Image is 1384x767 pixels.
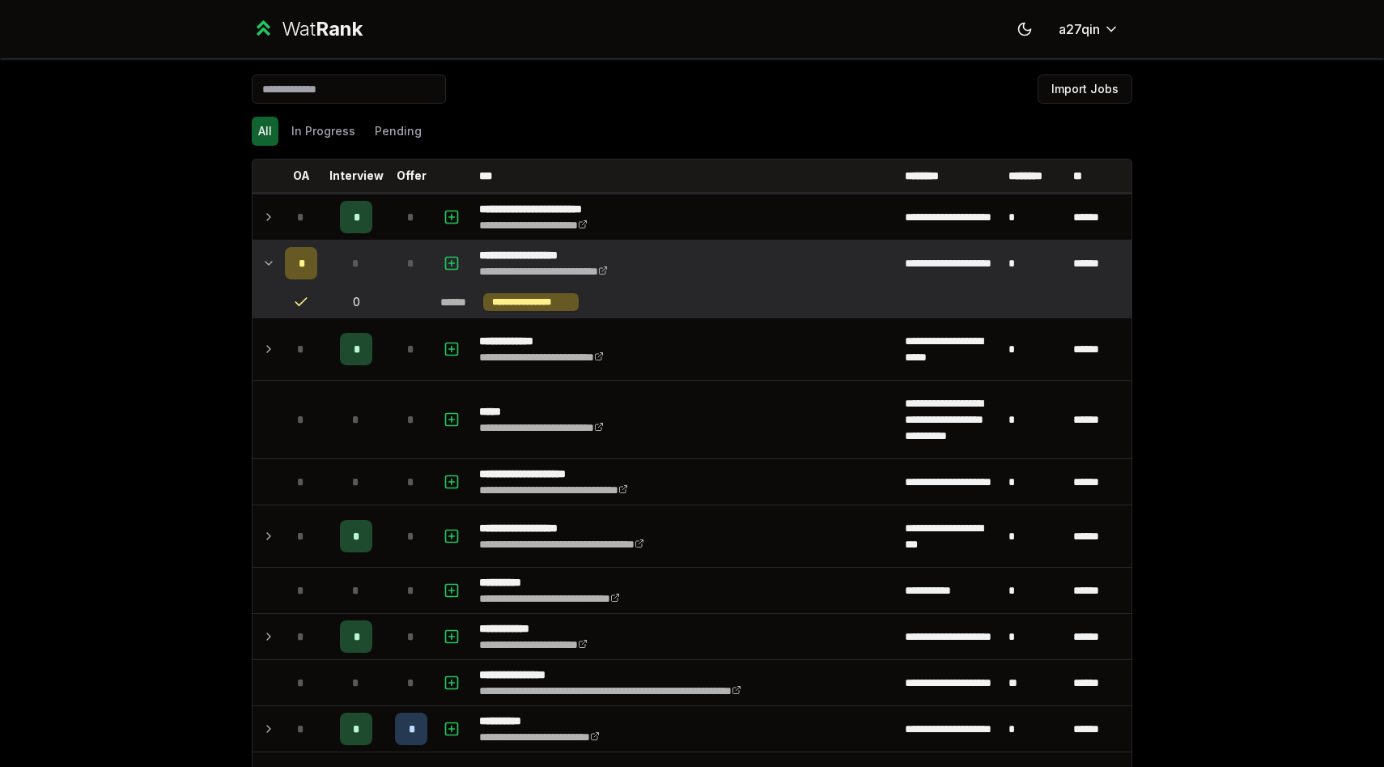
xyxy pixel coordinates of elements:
[1059,19,1100,39] span: a27qin
[282,16,363,42] div: Wat
[324,287,388,317] td: 0
[397,168,427,184] p: Offer
[285,117,362,146] button: In Progress
[1038,75,1132,104] button: Import Jobs
[293,168,310,184] p: OA
[252,16,363,42] a: WatRank
[368,117,428,146] button: Pending
[252,117,278,146] button: All
[1046,15,1132,44] button: a27qin
[329,168,384,184] p: Interview
[316,17,363,40] span: Rank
